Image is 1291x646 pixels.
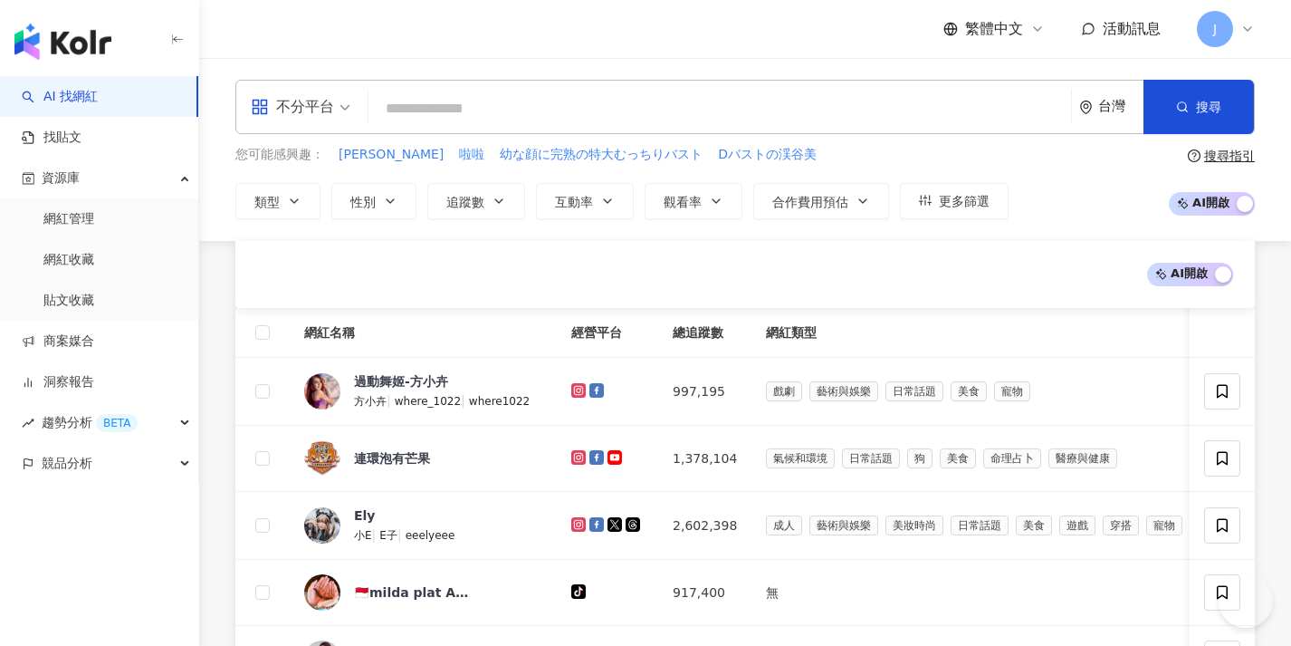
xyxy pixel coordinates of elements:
[235,146,324,164] span: 您可能感興趣：
[235,183,320,219] button: 類型
[331,183,416,219] button: 性別
[951,381,987,401] span: 美食
[658,492,751,560] td: 2,602,398
[658,560,751,626] td: 917,400
[772,195,848,209] span: 合作費用預估
[22,88,98,106] a: searchAI 找網紅
[1059,516,1095,535] span: 遊戲
[753,183,889,219] button: 合作費用預估
[664,195,702,209] span: 觀看率
[354,372,448,390] div: 過動舞姬-方小卉
[22,417,34,429] span: rise
[885,516,943,535] span: 美妝時尚
[354,506,376,525] div: Ely
[304,574,542,611] a: KOL Avatar🇲🇨milda plat AE🇹🇼
[254,195,280,209] span: 類型
[939,194,990,208] span: 更多篩選
[304,373,340,410] img: KOL Avatar
[1079,101,1093,114] span: environment
[350,195,376,209] span: 性別
[1204,149,1255,163] div: 搜尋指引
[354,583,472,602] div: 🇲🇨milda plat AE🇹🇼
[304,372,542,410] a: KOL Avatar過動舞姬-方小卉方小卉|where_1022|where1022
[339,146,444,164] span: [PERSON_NAME]
[900,183,1009,219] button: 更多篩選
[42,402,138,443] span: 趨勢分析
[395,395,461,408] span: where_1022
[251,98,269,116] span: appstore
[1196,100,1221,114] span: 搜尋
[500,146,703,164] span: 幼な顔に完熟の特大むっちりバスト
[809,516,878,535] span: 藝術與娛樂
[1219,574,1273,628] iframe: Help Scout Beacon - Open
[1143,80,1254,134] button: 搜尋
[459,146,484,164] span: 啦啦
[766,516,802,535] span: 成人
[43,251,94,269] a: 網紅收藏
[406,529,455,542] span: eeelyeee
[22,333,94,351] a: 商案媒合
[994,381,1030,401] span: 寵物
[1098,99,1143,114] div: 台灣
[304,440,542,477] a: KOL Avatar連環泡有芒果
[251,92,334,121] div: 不分平台
[304,506,542,545] a: KOL AvatarEly小E|E子|eeelyeee
[304,507,340,544] img: KOL Avatar
[718,146,817,164] span: Dバストの渓谷美
[645,183,742,219] button: 觀看率
[338,145,445,165] button: [PERSON_NAME]
[907,448,932,468] span: 狗
[1146,516,1182,535] span: 寵物
[766,381,802,401] span: 戲劇
[658,426,751,492] td: 1,378,104
[1048,448,1117,468] span: 醫療與健康
[354,529,372,542] span: 小E
[96,414,138,432] div: BETA
[43,210,94,228] a: 網紅管理
[766,448,835,468] span: 氣候和環境
[965,19,1023,39] span: 繁體中文
[354,395,387,408] span: 方小卉
[458,145,485,165] button: 啦啦
[658,358,751,426] td: 997,195
[304,440,340,477] img: KOL Avatar
[499,145,703,165] button: 幼な顔に完熟の特大むっちりバスト
[42,443,92,484] span: 競品分析
[304,574,340,611] img: KOL Avatar
[555,195,593,209] span: 互動率
[885,381,943,401] span: 日常話題
[469,395,530,408] span: where1022
[557,308,658,358] th: 經營平台
[461,393,469,408] span: |
[42,158,80,198] span: 資源庫
[290,308,557,358] th: 網紅名稱
[14,24,111,60] img: logo
[397,527,406,542] span: |
[951,516,1009,535] span: 日常話題
[427,183,525,219] button: 追蹤數
[940,448,976,468] span: 美食
[536,183,634,219] button: 互動率
[809,381,878,401] span: 藝術與娛樂
[717,145,818,165] button: Dバストの渓谷美
[387,393,395,408] span: |
[983,448,1041,468] span: 命理占卜
[1103,20,1161,37] span: 活動訊息
[1016,516,1052,535] span: 美食
[22,373,94,391] a: 洞察報告
[658,308,751,358] th: 總追蹤數
[43,292,94,310] a: 貼文收藏
[1188,149,1200,162] span: question-circle
[22,129,81,147] a: 找貼文
[1213,19,1217,39] span: J
[842,448,900,468] span: 日常話題
[372,527,380,542] span: |
[446,195,484,209] span: 追蹤數
[354,449,430,468] div: 連環泡有芒果
[379,529,397,542] span: E子
[1103,516,1139,535] span: 穿搭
